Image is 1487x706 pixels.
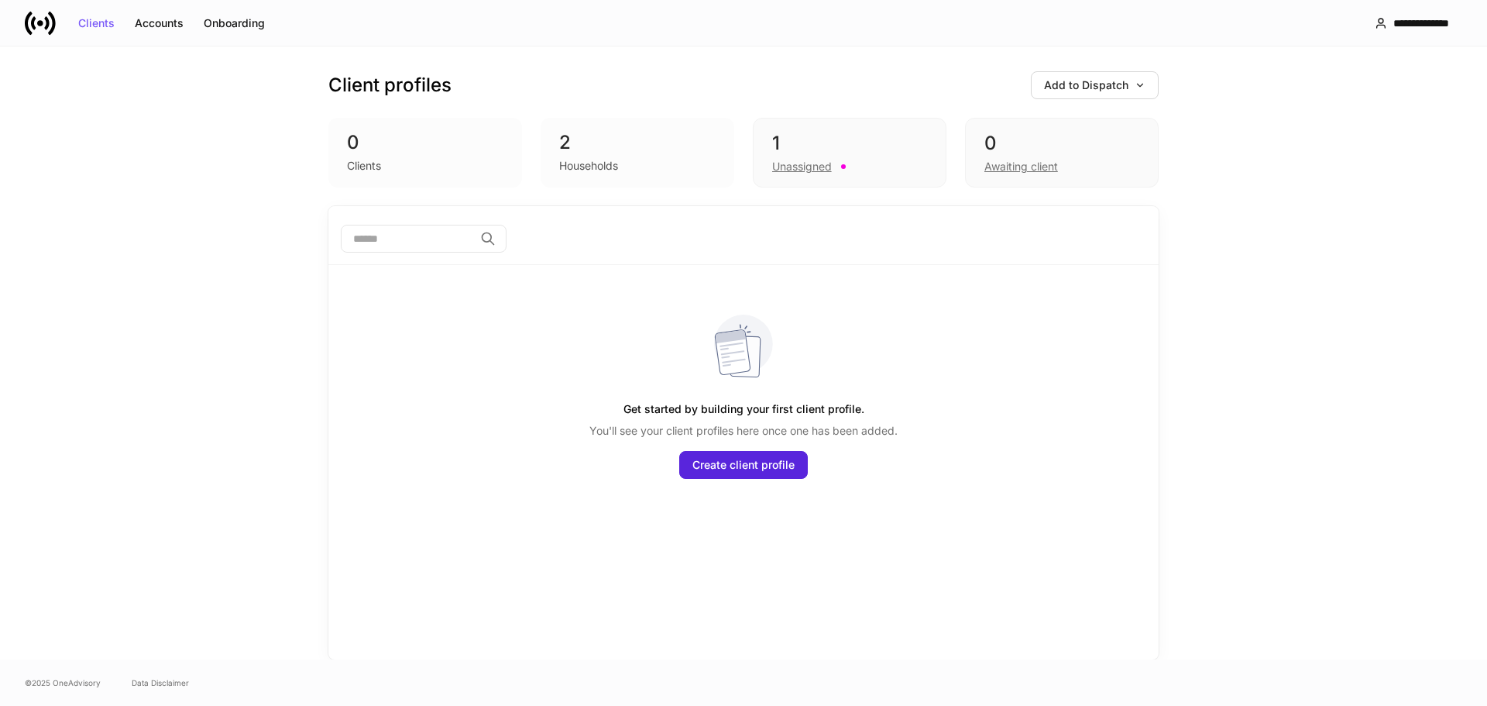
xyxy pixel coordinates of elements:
[1031,71,1159,99] button: Add to Dispatch
[194,11,275,36] button: Onboarding
[984,159,1058,174] div: Awaiting client
[328,73,452,98] h3: Client profiles
[204,18,265,29] div: Onboarding
[772,159,832,174] div: Unassigned
[68,11,125,36] button: Clients
[347,158,381,174] div: Clients
[965,118,1159,188] div: 0Awaiting client
[78,18,115,29] div: Clients
[135,18,184,29] div: Accounts
[132,677,189,689] a: Data Disclaimer
[753,118,946,188] div: 1Unassigned
[25,677,101,689] span: © 2025 OneAdvisory
[589,423,898,439] p: You'll see your client profiles here once one has been added.
[772,131,927,156] div: 1
[692,460,795,470] div: Create client profile
[125,11,194,36] button: Accounts
[984,131,1139,156] div: 0
[559,130,716,155] div: 2
[679,451,808,479] button: Create client profile
[623,395,864,423] h5: Get started by building your first client profile.
[1044,80,1145,91] div: Add to Dispatch
[559,158,618,174] div: Households
[347,130,503,155] div: 0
